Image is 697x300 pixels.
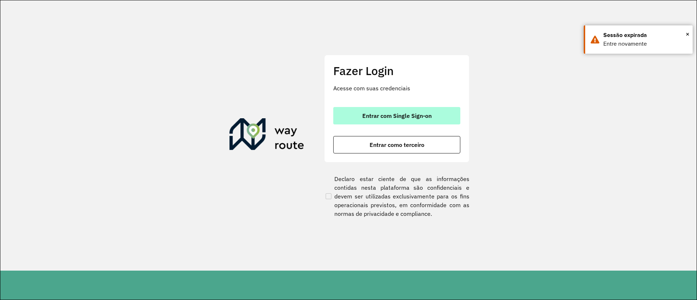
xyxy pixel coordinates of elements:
[333,64,460,78] h2: Fazer Login
[603,31,687,40] div: Sessão expirada
[333,107,460,124] button: button
[333,136,460,153] button: button
[686,29,689,40] button: Close
[229,118,304,153] img: Roteirizador AmbevTech
[333,84,460,93] p: Acesse com suas credenciais
[324,174,469,218] label: Declaro estar ciente de que as informações contidas nesta plataforma são confidenciais e devem se...
[362,113,432,119] span: Entrar com Single Sign-on
[686,29,689,40] span: ×
[370,142,424,148] span: Entrar como terceiro
[603,40,687,48] div: Entre novamente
